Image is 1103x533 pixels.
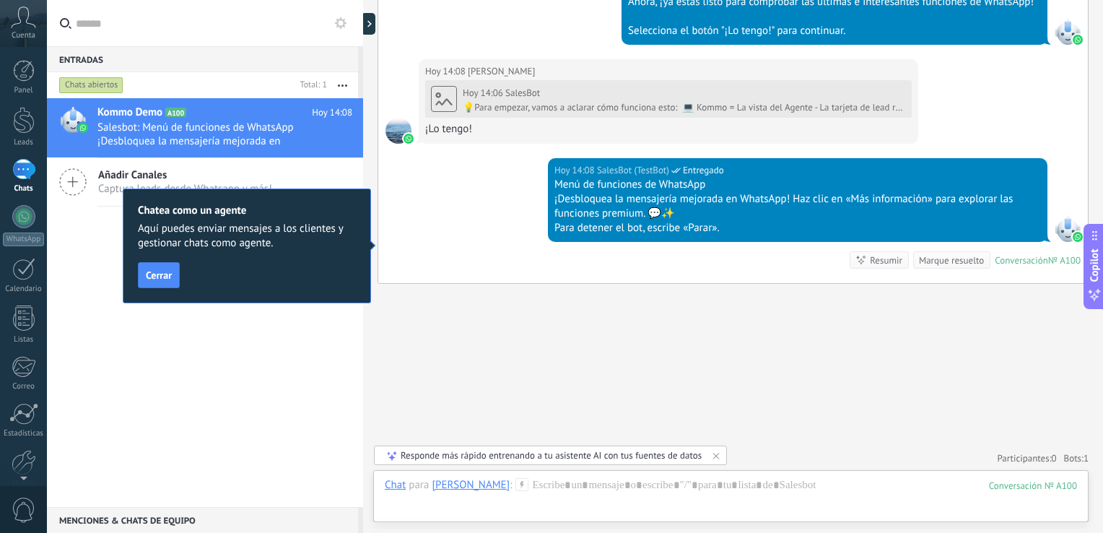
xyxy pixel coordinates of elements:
[47,98,363,157] a: Kommo Demo A100 Hoy 14:08 Salesbot: Menú de funciones de WhatsApp ¡Desbloquea la mensajería mejor...
[138,222,356,251] span: Aquí puedes enviar mensajes a los clientes y gestionar chats como agente.
[554,221,1041,235] div: Para detener el bot, escribe «Parar».
[510,478,512,493] span: :
[295,78,327,92] div: Total: 1
[597,163,669,178] span: SalesBot (TestBot)
[404,134,414,144] img: waba.svg
[401,449,702,461] div: Responde más rápido entrenando a tu asistente AI con tus fuentes de datos
[3,285,45,294] div: Calendario
[3,382,45,391] div: Correo
[47,46,358,72] div: Entradas
[59,77,123,94] div: Chats abiertos
[78,123,88,133] img: waba.svg
[989,480,1077,492] div: 100
[1073,35,1083,45] img: waba.svg
[870,253,902,267] div: Resumir
[1084,452,1089,464] span: 1
[425,64,468,79] div: Hoy 14:08
[98,182,272,196] span: Captura leads desde Whatsapp y más!
[3,233,44,246] div: WhatsApp
[47,507,358,533] div: Menciones & Chats de equipo
[165,108,186,117] span: A100
[505,87,540,99] span: SalesBot
[385,118,411,144] span: Johnny Mora
[554,192,1041,221] div: ¡Desbloquea la mensajería mejorada en WhatsApp! Haz clic en «Más información» para explorar las f...
[327,72,358,98] button: Más
[1048,254,1081,266] div: № A100
[995,254,1048,266] div: Conversación
[1055,19,1081,45] span: SalesBot
[361,13,375,35] div: Mostrar
[1073,232,1083,242] img: waba.svg
[97,105,162,120] span: Kommo Demo
[1052,452,1057,464] span: 0
[3,184,45,194] div: Chats
[1064,452,1089,464] span: Bots:
[3,429,45,438] div: Estadísticas
[12,31,35,40] span: Cuenta
[997,452,1056,464] a: Participantes:0
[463,102,906,113] div: 💡Para empezar, vamos a aclarar cómo funciona esto: 💻 Kommo = La vista del Agente - La tarjeta de ...
[1087,249,1102,282] span: Copilot
[554,163,597,178] div: Hoy 14:08
[3,138,45,147] div: Leads
[554,178,1041,192] div: Menú de funciones de WhatsApp
[425,122,912,136] div: ¡Lo tengo!
[919,253,984,267] div: Marque resuelto
[463,87,505,99] div: Hoy 14:06
[1055,216,1081,242] span: SalesBot
[98,168,272,182] span: Añadir Canales
[3,86,45,95] div: Panel
[432,478,510,491] div: Johnny Mora
[138,262,180,288] button: Cerrar
[312,105,352,120] span: Hoy 14:08
[409,478,429,493] span: para
[97,121,325,148] span: Salesbot: Menú de funciones de WhatsApp ¡Desbloquea la mensajería mejorada en WhatsApp! Haz clic ...
[628,24,1041,38] div: Selecciona el botón "¡Lo tengo!" para continuar.
[468,64,535,79] span: Johnny Mora
[146,270,172,280] span: Cerrar
[138,204,356,217] h2: Chatea como un agente
[683,163,724,178] span: Entregado
[3,335,45,344] div: Listas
